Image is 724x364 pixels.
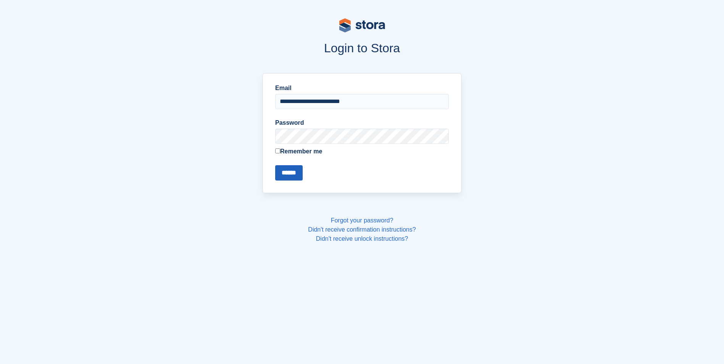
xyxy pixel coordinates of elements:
[275,147,449,156] label: Remember me
[275,118,449,127] label: Password
[316,235,408,242] a: Didn't receive unlock instructions?
[339,18,385,32] img: stora-logo-53a41332b3708ae10de48c4981b4e9114cc0af31d8433b30ea865607fb682f29.svg
[275,148,280,153] input: Remember me
[331,217,393,224] a: Forgot your password?
[117,41,607,55] h1: Login to Stora
[308,226,416,233] a: Didn't receive confirmation instructions?
[275,84,449,93] label: Email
